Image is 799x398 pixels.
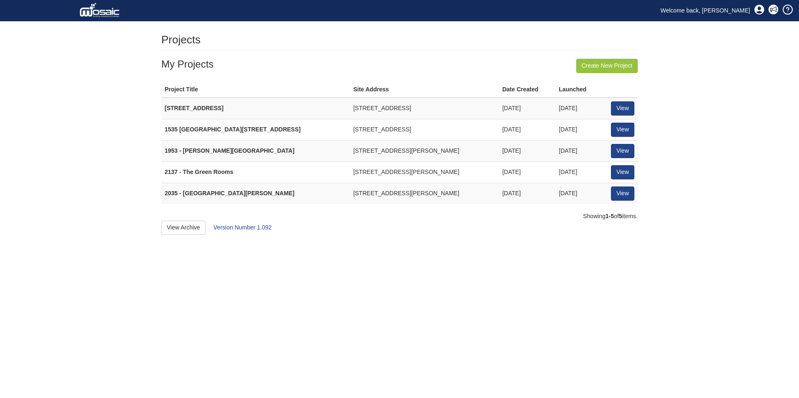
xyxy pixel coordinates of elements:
[350,82,499,98] th: Site Address
[161,59,638,70] h3: My Projects
[499,140,555,161] td: [DATE]
[555,183,601,204] td: [DATE]
[606,213,614,219] b: 1-5
[161,82,350,98] th: Project Title
[619,213,622,219] b: 5
[555,161,601,183] td: [DATE]
[350,183,499,204] td: [STREET_ADDRESS][PERSON_NAME]
[165,126,300,133] strong: 1535 [GEOGRAPHIC_DATA][STREET_ADDRESS]
[611,165,634,179] a: View
[654,4,756,17] a: Welcome back, [PERSON_NAME]
[499,161,555,183] td: [DATE]
[499,82,555,98] th: Date Created
[555,140,601,161] td: [DATE]
[499,183,555,204] td: [DATE]
[611,144,634,158] a: View
[165,190,295,196] strong: 2035 - [GEOGRAPHIC_DATA][PERSON_NAME]
[165,105,224,111] strong: [STREET_ADDRESS]
[555,98,601,119] td: [DATE]
[161,221,206,235] a: View Archive
[576,59,638,73] a: Create New Project
[350,161,499,183] td: [STREET_ADDRESS][PERSON_NAME]
[214,224,272,231] a: Version Number 1.092
[161,34,201,46] h1: Projects
[611,186,634,201] a: View
[165,147,295,154] strong: 1953 - [PERSON_NAME][GEOGRAPHIC_DATA]
[611,101,634,116] a: View
[165,169,233,175] strong: 2137 - The Green Rooms
[161,212,638,221] div: Showing of items.
[611,123,634,137] a: View
[499,119,555,140] td: [DATE]
[350,119,499,140] td: [STREET_ADDRESS]
[555,119,601,140] td: [DATE]
[555,82,601,98] th: Launched
[350,98,499,119] td: [STREET_ADDRESS]
[350,140,499,161] td: [STREET_ADDRESS][PERSON_NAME]
[79,2,122,19] img: logo_white.png
[499,98,555,119] td: [DATE]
